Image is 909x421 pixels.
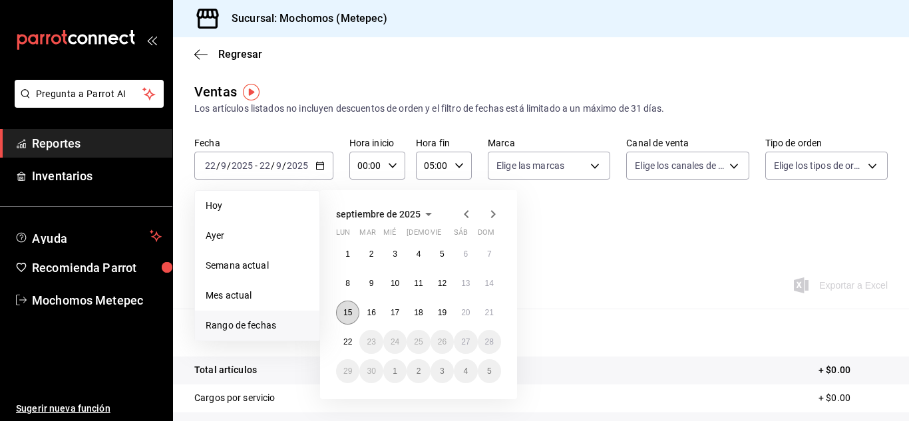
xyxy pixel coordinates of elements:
[343,308,352,317] abbr: 15 de septiembre de 2025
[194,102,888,116] div: Los artículos listados no incluyen descuentos de orden y el filtro de fechas está limitado a un m...
[454,228,468,242] abbr: sábado
[383,242,407,266] button: 3 de septiembre de 2025
[454,301,477,325] button: 20 de septiembre de 2025
[275,160,282,171] input: --
[336,359,359,383] button: 29 de septiembre de 2025
[343,337,352,347] abbr: 22 de septiembre de 2025
[407,330,430,354] button: 25 de septiembre de 2025
[32,291,162,309] span: Mochomos Metepec
[194,48,262,61] button: Regresar
[194,82,237,102] div: Ventas
[454,242,477,266] button: 6 de septiembre de 2025
[359,330,383,354] button: 23 de septiembre de 2025
[438,279,447,288] abbr: 12 de septiembre de 2025
[32,228,144,244] span: Ayuda
[818,363,888,377] p: + $0.00
[349,138,405,148] label: Hora inicio
[478,242,501,266] button: 7 de septiembre de 2025
[286,160,309,171] input: ----
[206,259,309,273] span: Semana actual
[227,160,231,171] span: /
[431,271,454,295] button: 12 de septiembre de 2025
[431,330,454,354] button: 26 de septiembre de 2025
[414,308,423,317] abbr: 18 de septiembre de 2025
[765,138,888,148] label: Tipo de orden
[431,228,441,242] abbr: viernes
[146,35,157,45] button: open_drawer_menu
[431,301,454,325] button: 19 de septiembre de 2025
[485,308,494,317] abbr: 21 de septiembre de 2025
[367,366,375,376] abbr: 30 de septiembre de 2025
[359,242,383,266] button: 2 de septiembre de 2025
[343,366,352,376] abbr: 29 de septiembre de 2025
[359,359,383,383] button: 30 de septiembre de 2025
[393,249,397,259] abbr: 3 de septiembre de 2025
[36,87,143,101] span: Pregunta a Parrot AI
[440,366,445,376] abbr: 3 de octubre de 2025
[369,249,374,259] abbr: 2 de septiembre de 2025
[393,366,397,376] abbr: 1 de octubre de 2025
[407,359,430,383] button: 2 de octubre de 2025
[478,228,494,242] abbr: domingo
[461,337,470,347] abbr: 27 de septiembre de 2025
[194,138,333,148] label: Fecha
[216,160,220,171] span: /
[391,279,399,288] abbr: 10 de septiembre de 2025
[407,228,485,242] abbr: jueves
[440,249,445,259] abbr: 5 de septiembre de 2025
[336,301,359,325] button: 15 de septiembre de 2025
[414,279,423,288] abbr: 11 de septiembre de 2025
[336,242,359,266] button: 1 de septiembre de 2025
[206,199,309,213] span: Hoy
[259,160,271,171] input: --
[359,301,383,325] button: 16 de septiembre de 2025
[231,160,254,171] input: ----
[463,249,468,259] abbr: 6 de septiembre de 2025
[635,159,724,172] span: Elige los canales de venta
[9,96,164,110] a: Pregunta a Parrot AI
[454,359,477,383] button: 4 de octubre de 2025
[431,359,454,383] button: 3 de octubre de 2025
[359,271,383,295] button: 9 de septiembre de 2025
[438,308,447,317] abbr: 19 de septiembre de 2025
[461,279,470,288] abbr: 13 de septiembre de 2025
[367,337,375,347] abbr: 23 de septiembre de 2025
[407,301,430,325] button: 18 de septiembre de 2025
[194,391,275,405] p: Cargos por servicio
[220,160,227,171] input: --
[16,402,162,416] span: Sugerir nueva función
[345,249,350,259] abbr: 1 de septiembre de 2025
[15,80,164,108] button: Pregunta a Parrot AI
[383,228,396,242] abbr: miércoles
[194,363,257,377] p: Total artículos
[336,209,421,219] span: septiembre de 2025
[32,167,162,185] span: Inventarios
[383,359,407,383] button: 1 de octubre de 2025
[478,330,501,354] button: 28 de septiembre de 2025
[417,249,421,259] abbr: 4 de septiembre de 2025
[487,249,492,259] abbr: 7 de septiembre de 2025
[336,206,437,222] button: septiembre de 2025
[454,271,477,295] button: 13 de septiembre de 2025
[345,279,350,288] abbr: 8 de septiembre de 2025
[243,84,260,100] img: Tooltip marker
[391,337,399,347] abbr: 24 de septiembre de 2025
[383,271,407,295] button: 10 de septiembre de 2025
[271,160,275,171] span: /
[336,228,350,242] abbr: lunes
[431,242,454,266] button: 5 de septiembre de 2025
[487,366,492,376] abbr: 5 de octubre de 2025
[818,391,888,405] p: + $0.00
[485,279,494,288] abbr: 14 de septiembre de 2025
[367,308,375,317] abbr: 16 de septiembre de 2025
[438,337,447,347] abbr: 26 de septiembre de 2025
[206,319,309,333] span: Rango de fechas
[359,228,375,242] abbr: martes
[407,242,430,266] button: 4 de septiembre de 2025
[383,301,407,325] button: 17 de septiembre de 2025
[221,11,387,27] h3: Sucursal: Mochomos (Metepec)
[626,138,749,148] label: Canal de venta
[218,48,262,61] span: Regresar
[206,289,309,303] span: Mes actual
